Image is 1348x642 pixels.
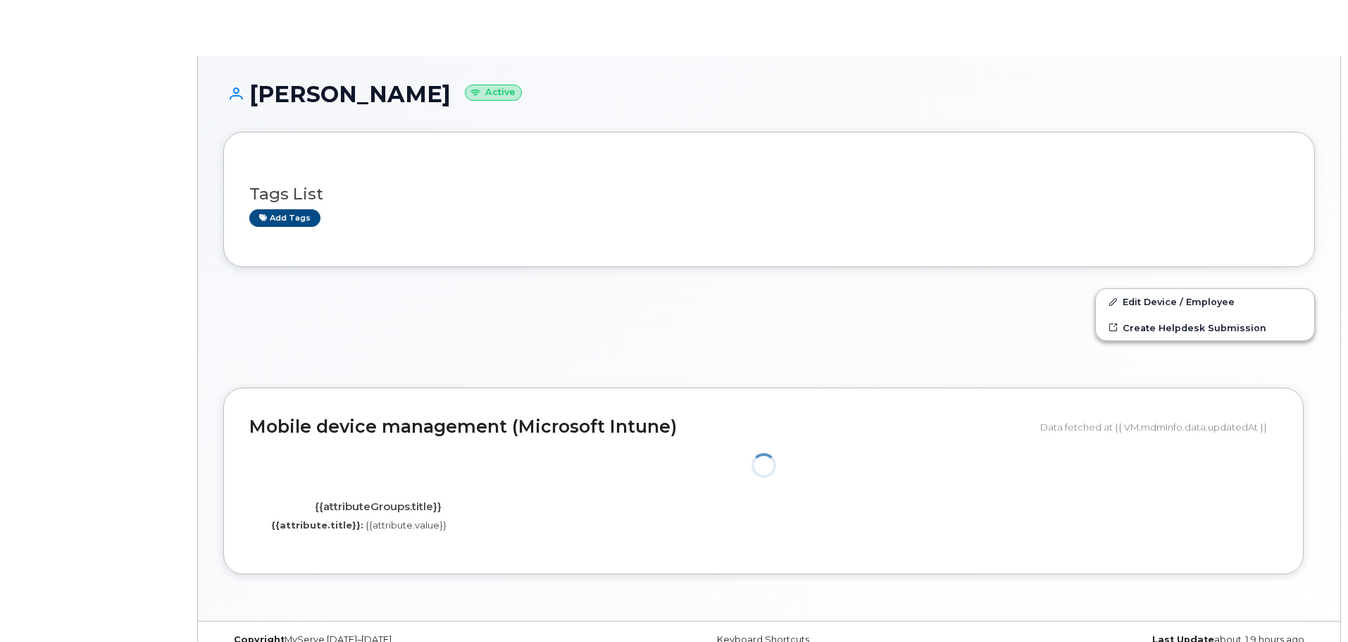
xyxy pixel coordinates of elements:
h2: Mobile device management (Microsoft Intune) [249,417,1030,437]
small: Active [465,85,522,101]
h1: [PERSON_NAME] [223,82,1315,106]
label: {{attribute.title}}: [271,519,363,532]
a: Edit Device / Employee [1096,289,1314,314]
h3: Tags List [249,185,1289,203]
span: {{attribute.value}} [366,519,447,531]
div: Data fetched at {{ VM.mdmInfo.data.updatedAt }} [1040,414,1278,440]
a: Add tags [249,209,320,227]
h4: {{attributeGroups.title}} [260,501,496,513]
a: Create Helpdesk Submission [1096,315,1314,340]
